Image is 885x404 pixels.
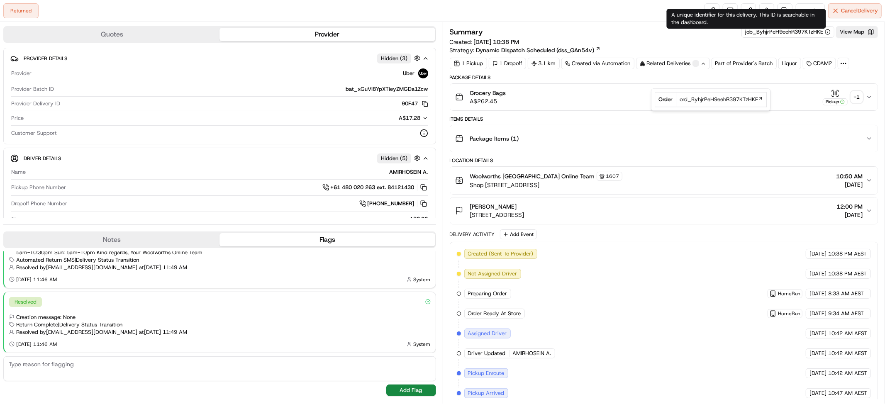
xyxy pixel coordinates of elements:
[418,68,428,78] img: uber-new-logo.jpeg
[414,341,431,348] span: System
[809,370,826,377] span: [DATE]
[386,385,436,396] button: Add Flag
[823,89,863,105] button: Pickup+1
[16,264,137,271] span: Resolved by [EMAIL_ADDRESS][DOMAIN_NAME]
[450,231,495,238] div: Delivery Activity
[680,96,758,103] span: ord_ByhjrPeH9eehR397KTzHKE
[809,389,826,397] span: [DATE]
[803,58,836,69] div: CDAM2
[450,46,601,54] div: Strategy:
[809,270,826,277] span: [DATE]
[470,211,524,219] span: [STREET_ADDRESS]
[828,310,864,317] span: 9:34 AM AEST
[346,85,428,93] span: bat_xGuVI8YpXTieyZMGDa1Zcw
[450,125,878,152] button: Package Items (1)
[16,321,122,329] span: Return Complete | Delivery Status Transition
[368,200,414,207] span: [PHONE_NUMBER]
[355,114,428,122] button: A$17.28
[4,28,219,41] button: Quotes
[331,184,414,191] span: +61 480 020 263 ext. 84121430
[828,350,867,357] span: 10:42 AM AEST
[10,51,429,65] button: Provider DetailsHidden (3)
[809,310,826,317] span: [DATE]
[468,250,534,258] span: Created (Sent To Provider)
[11,168,26,176] span: Name
[402,100,428,107] button: 90F47
[468,310,521,317] span: Order Ready At Store
[450,28,483,36] h3: Summary
[450,167,878,194] button: Woolworths [GEOGRAPHIC_DATA] Online Team1607Shop [STREET_ADDRESS]10:50 AM[DATE]
[11,100,60,107] span: Provider Delivery ID
[528,58,560,69] div: 3.1 km
[796,3,825,18] button: Reassign
[836,211,863,219] span: [DATE]
[450,157,878,164] div: Location Details
[680,96,763,103] a: ord_ByhjrPeH9eehR397KTzHKE
[851,91,863,103] div: + 1
[468,370,505,377] span: Pickup Enroute
[11,200,67,207] span: Dropoff Phone Number
[4,233,219,246] button: Notes
[809,330,826,337] span: [DATE]
[778,290,800,297] span: HomeRun
[470,181,622,189] span: Shop [STREET_ADDRESS]
[836,180,863,189] span: [DATE]
[809,290,826,297] span: [DATE]
[778,58,801,69] div: Liquor
[219,233,435,246] button: Flags
[836,202,863,211] span: 12:00 PM
[561,58,634,69] a: Created via Automation
[450,74,878,81] div: Package Details
[414,276,431,283] span: System
[489,58,526,69] div: 1 Dropoff
[606,173,619,180] span: 1607
[11,70,32,77] span: Provider
[470,89,506,97] span: Grocery Bags
[11,215,19,223] span: Tip
[836,172,863,180] span: 10:50 AM
[828,330,867,337] span: 10:42 AM AEST
[474,38,519,46] span: [DATE] 10:38 PM
[778,310,800,317] span: HomeRun
[823,98,848,105] div: Pickup
[16,256,139,264] span: Automated Return SMS | Delivery Status Transition
[470,134,519,143] span: Package Items ( 1 )
[450,84,878,110] button: Grocery BagsA$262.45Pickup+1
[841,7,878,15] span: Cancel Delivery
[24,55,67,62] span: Provider Details
[636,58,710,69] div: Related Deliveries
[16,341,57,348] span: [DATE] 11:46 AM
[468,270,517,277] span: Not Assigned Driver
[513,350,551,357] span: AMIRHOSEIN A.
[800,7,821,15] span: Reassign
[9,297,42,307] div: Resolved
[476,46,601,54] a: Dynamic Dispatch Scheduled (dss_QAn54v)
[11,85,54,93] span: Provider Batch ID
[10,151,429,165] button: Driver DetailsHidden (5)
[403,70,415,77] span: Uber
[24,155,61,162] span: Driver Details
[11,184,66,191] span: Pickup Phone Number
[450,116,878,122] div: Items Details
[16,314,76,321] span: Creation message: None
[399,114,421,122] span: A$17.28
[359,199,428,208] a: [PHONE_NUMBER]
[500,229,537,239] button: Add Event
[16,276,57,283] span: [DATE] 11:46 AM
[219,28,435,41] button: Provider
[828,3,882,18] button: CancelDelivery
[745,28,831,36] button: job_ByhjrPeH9eehR397KTzHKE
[828,389,867,397] span: 10:47 AM AEST
[450,38,519,46] span: Created:
[16,329,137,336] span: Resolved by [EMAIL_ADDRESS][DOMAIN_NAME]
[655,92,676,107] td: Order
[11,114,24,122] span: Price
[450,58,487,69] div: 1 Pickup
[450,197,878,224] button: [PERSON_NAME][STREET_ADDRESS]12:00 PM[DATE]
[377,153,422,163] button: Hidden (5)
[809,250,826,258] span: [DATE]
[468,389,505,397] span: Pickup Arrived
